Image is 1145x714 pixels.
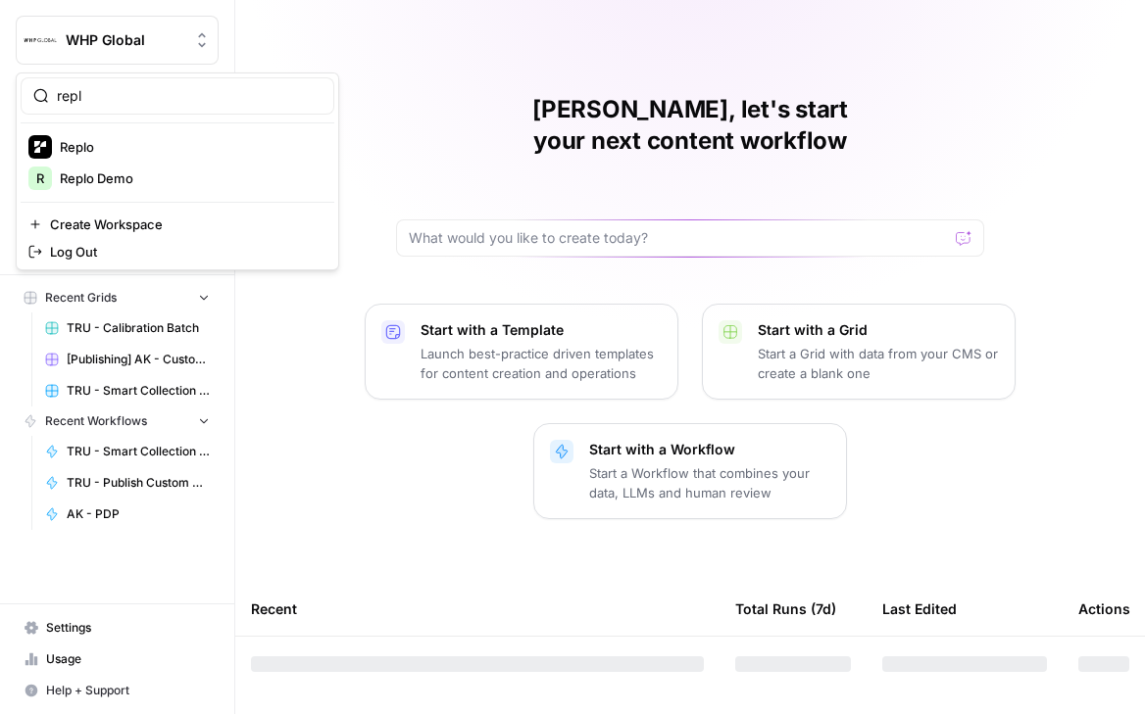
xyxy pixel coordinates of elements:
[16,643,219,675] a: Usage
[23,23,58,58] img: WHP Global Logo
[16,406,219,436] button: Recent Workflows
[396,94,984,157] h1: [PERSON_NAME], let's start your next content workflow
[57,86,322,106] input: Search Workspaces
[50,242,319,262] span: Log Out
[50,214,319,234] span: Create Workspace
[46,682,210,699] span: Help + Support
[36,344,219,375] a: [Publishing] AK - Custom Collection Pages
[16,612,219,643] a: Settings
[67,505,210,523] span: AK - PDP
[36,467,219,499] a: TRU - Publish Custom Collection to Shopify
[67,474,210,492] span: TRU - Publish Custom Collection to Shopify
[46,619,210,637] span: Settings
[16,283,219,312] button: Recent Grids
[589,440,830,459] p: Start with a Workflow
[45,412,147,430] span: Recent Workflows
[46,650,210,668] span: Usage
[36,375,219,406] a: TRU - Smart Collection Pages
[1078,582,1130,636] div: Actions
[589,463,830,502] p: Start a Workflow that combines your data, LLMs and human review
[16,16,219,65] button: Workspace: WHP Global
[16,72,339,270] div: Workspace: WHP Global
[758,320,999,340] p: Start with a Grid
[66,30,184,50] span: WHP Global
[36,168,44,188] span: R
[67,443,210,460] span: TRU - Smart Collection Page Creator [[DATE]] - updated KB
[409,228,948,248] input: What would you like to create today?
[36,436,219,467] a: TRU - Smart Collection Page Creator [[DATE]] - updated KB
[45,289,117,307] span: Recent Grids
[28,135,52,159] img: Replo Logo
[21,211,334,238] a: Create Workspace
[67,382,210,400] span: TRU - Smart Collection Pages
[533,423,847,519] button: Start with a WorkflowStart a Workflow that combines your data, LLMs and human review
[36,312,219,344] a: TRU - Calibration Batch
[758,344,999,383] p: Start a Grid with data from your CMS or create a blank one
[251,582,704,636] div: Recent
[365,304,678,400] button: Start with a TemplateLaunch best-practice driven templates for content creation and operations
[421,344,662,383] p: Launch best-practice driven templates for content creation and operations
[60,168,319,188] span: Replo Demo
[21,238,334,265] a: Log Out
[60,137,319,157] span: Replo
[702,304,1016,400] button: Start with a GridStart a Grid with data from your CMS or create a blank one
[421,320,662,340] p: Start with a Template
[16,675,219,706] button: Help + Support
[735,582,836,636] div: Total Runs (7d)
[882,582,957,636] div: Last Edited
[36,499,219,530] a: AK - PDP
[67,319,210,337] span: TRU - Calibration Batch
[67,351,210,368] span: [Publishing] AK - Custom Collection Pages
